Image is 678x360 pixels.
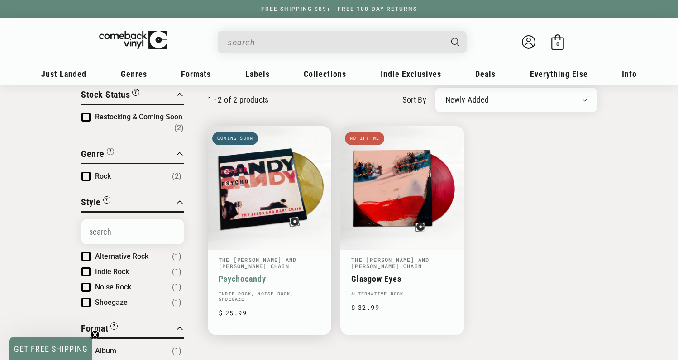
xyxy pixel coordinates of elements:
[95,298,128,307] span: Shoegaze
[14,344,88,354] span: GET FREE SHIPPING
[556,41,559,47] span: 0
[81,147,114,163] button: Filter by Genre
[402,94,426,106] label: sort by
[81,148,105,159] span: Genre
[208,95,269,104] p: 1 - 2 of 2 products
[351,274,453,284] a: Glasgow Eyes
[219,274,320,284] a: Psychocandy
[219,256,296,270] a: The [PERSON_NAME] And [PERSON_NAME] Chain
[172,171,181,182] span: Number of products: (2)
[81,197,101,208] span: Style
[81,89,130,100] span: Stock Status
[351,256,429,270] a: The [PERSON_NAME] And [PERSON_NAME] Chain
[95,252,148,261] span: Alternative Rock
[41,69,86,79] span: Just Landed
[174,123,184,133] span: Number of products: (2)
[95,172,111,180] span: Rock
[304,69,346,79] span: Collections
[245,69,270,79] span: Labels
[228,33,442,52] input: When autocomplete results are available use up and down arrows to review and enter to select
[121,69,147,79] span: Genres
[81,88,139,104] button: Filter by Stock Status
[475,69,496,79] span: Deals
[172,266,181,277] span: Number of products: (1)
[181,69,211,79] span: Formats
[172,297,181,308] span: Number of products: (1)
[252,6,426,12] a: FREE SHIPPING $89+ | FREE 100-DAY RETURNS
[81,195,110,211] button: Filter by Style
[172,282,181,293] span: Number of products: (1)
[172,251,181,262] span: Number of products: (1)
[91,330,100,339] button: Close teaser
[95,346,116,355] span: Album
[81,323,108,334] span: Format
[9,337,92,360] div: GET FREE SHIPPINGClose teaser
[95,267,129,276] span: Indie Rock
[530,69,588,79] span: Everything Else
[95,283,131,291] span: Noise Rock
[622,69,637,79] span: Info
[81,219,184,244] input: Search Options
[381,69,441,79] span: Indie Exclusives
[218,31,467,53] div: Search
[172,346,181,356] span: Number of products: (1)
[95,113,182,121] span: Restocking & Coming Soon
[81,322,118,337] button: Filter by Format
[444,31,468,53] button: Search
